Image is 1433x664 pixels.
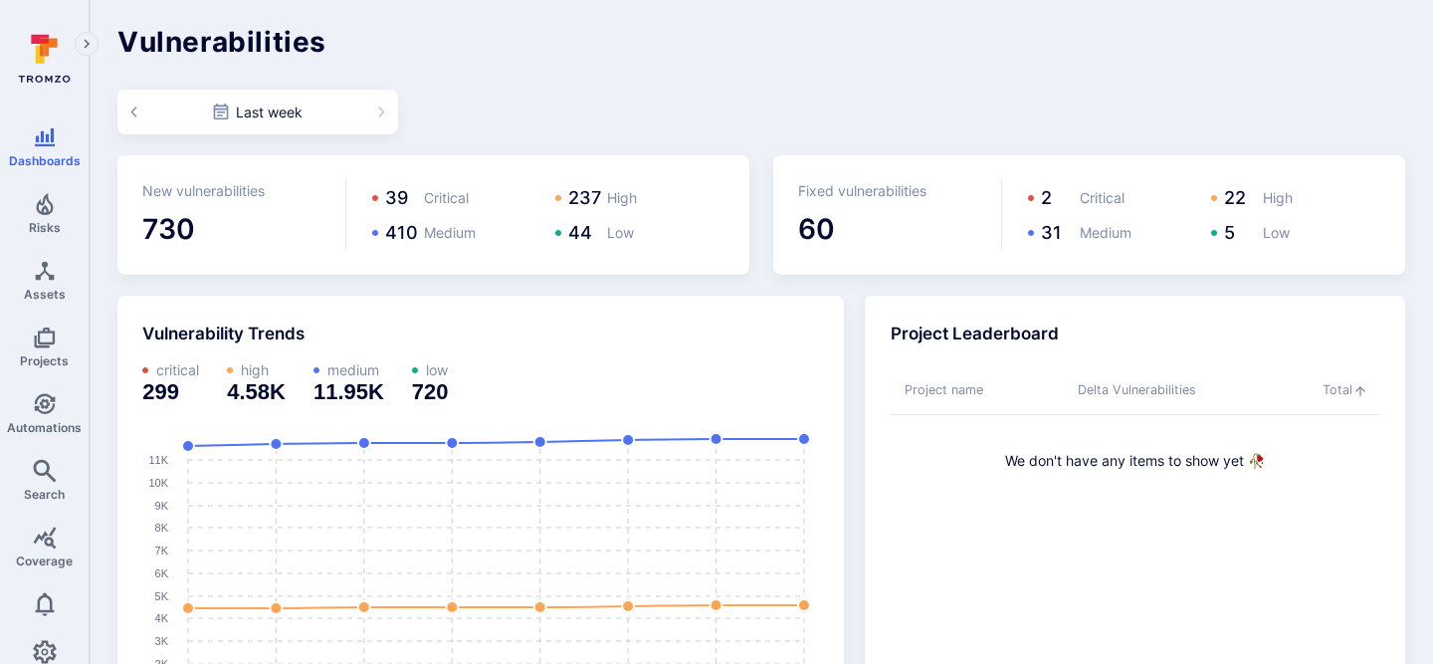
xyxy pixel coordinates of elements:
span: critical [156,360,199,380]
h3: value [412,380,449,404]
div: 44Low [555,215,724,250]
text: 3K [155,635,169,647]
span: 2 [1041,187,1052,208]
span: 730 [142,212,195,246]
span: 60 [798,212,835,246]
span: 299 [142,379,179,404]
div: Fixed vulnerabilities [798,180,987,201]
span: Risks [29,220,61,235]
span: sort by Delta Vulnerabilities [1064,367,1309,414]
span: 720 [412,379,449,404]
div: Toggle SortBy [1323,381,1366,400]
div: 410Medium [372,215,541,250]
h3: value [142,380,199,404]
span: 11.95K [313,379,384,404]
div: Last week [153,102,362,122]
span: 4.58K [227,379,286,404]
text: 4K [155,612,169,624]
span: Projects [20,353,69,368]
span: 31 [1041,222,1062,243]
span: 44 [568,222,592,243]
span: 39 [385,187,408,208]
text: 5K [155,590,169,602]
h3: value [227,380,286,404]
div: New vulnerabilities [142,180,331,201]
span: high [241,360,269,380]
text: 10K [149,477,169,489]
h1: Vulnerabilities [117,28,1405,56]
text: 9K [155,500,169,512]
div: 237High [555,180,724,215]
div: 5Low [1211,215,1380,250]
span: Assets [24,287,66,302]
button: Expand navigation menu [75,32,99,56]
div: Vulnerability Trends [142,322,819,347]
div: Project Leaderboard [891,322,1380,347]
span: 22 [1224,187,1246,208]
span: low [426,360,448,380]
span: Search [24,487,65,502]
div: 39Critical [372,180,541,215]
span: Dashboards [9,153,81,168]
div: 31Medium [1028,215,1197,250]
text: 11K [149,454,169,466]
span: Coverage [16,553,73,568]
div: total value [142,208,331,250]
div: total value [798,208,987,250]
text: 7K [155,545,169,556]
div: Toggle SortBy [905,381,1050,400]
i: Expand navigation menu [80,36,94,53]
span: 5 [1224,222,1235,243]
span: medium [327,360,379,380]
div: 2Critical [1028,180,1197,215]
span: Automations [7,420,82,435]
div: Toggle SortBy [1078,381,1295,400]
span: 237 [568,187,601,208]
text: 6K [155,567,169,579]
span: sort by Project name [891,367,1064,414]
span: 410 [385,222,418,243]
span: sort by Total [1309,367,1380,414]
div: no results [891,422,1380,471]
h3: value [313,380,384,404]
text: 8K [155,522,169,534]
div: 22High [1211,180,1380,215]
